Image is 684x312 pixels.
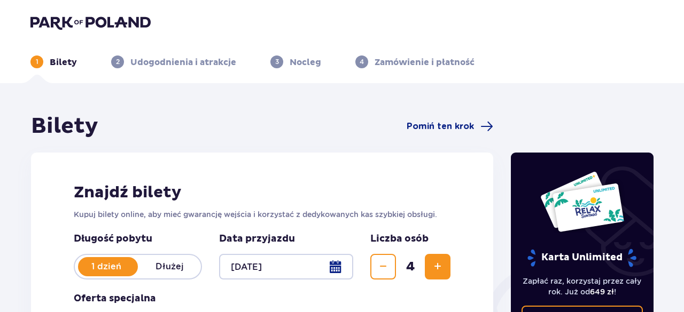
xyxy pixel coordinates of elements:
img: Park of Poland logo [30,15,151,30]
button: Zmniejsz [370,254,396,279]
h1: Bilety [31,113,98,140]
span: 4 [398,259,423,275]
p: Zamówienie i płatność [375,57,475,68]
h3: Oferta specjalna [74,292,156,305]
div: 4Zamówienie i płatność [355,55,475,68]
span: 649 zł [590,287,614,296]
p: Dłużej [138,261,201,273]
p: Bilety [50,57,77,68]
p: 4 [360,57,364,67]
p: 1 dzień [75,261,138,273]
p: 2 [116,57,120,67]
img: Dwie karty całoroczne do Suntago z napisem 'UNLIMITED RELAX', na białym tle z tropikalnymi liśćmi... [540,171,625,233]
p: Udogodnienia i atrakcje [130,57,236,68]
p: Data przyjazdu [219,233,295,245]
span: Pomiń ten krok [407,121,474,132]
p: Liczba osób [370,233,429,245]
p: Kupuj bilety online, aby mieć gwarancję wejścia i korzystać z dedykowanych kas szybkiej obsługi. [74,209,450,220]
p: Karta Unlimited [526,249,638,267]
a: Pomiń ten krok [407,120,493,133]
p: Zapłać raz, korzystaj przez cały rok. Już od ! [522,276,643,297]
div: 1Bilety [30,55,77,68]
div: 3Nocleg [270,55,321,68]
p: 3 [275,57,279,67]
button: Zwiększ [425,254,450,279]
p: Długość pobytu [74,233,202,245]
div: 2Udogodnienia i atrakcje [111,55,236,68]
p: 1 [36,57,38,67]
h2: Znajdź bilety [74,182,450,203]
p: Nocleg [290,57,321,68]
